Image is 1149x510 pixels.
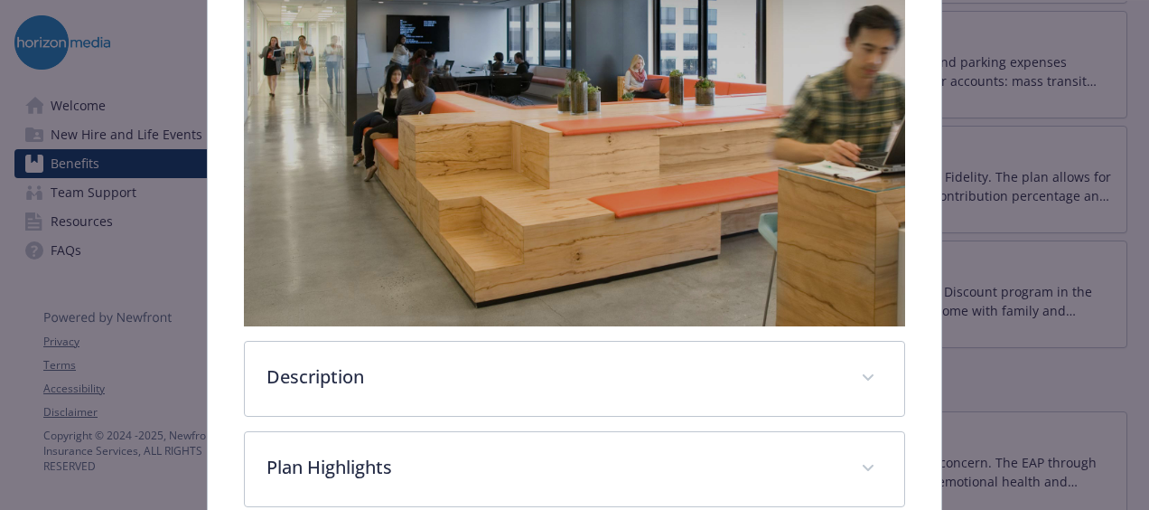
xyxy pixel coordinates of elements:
[266,364,839,391] p: Description
[245,342,904,416] div: Description
[245,432,904,506] div: Plan Highlights
[266,454,839,481] p: Plan Highlights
